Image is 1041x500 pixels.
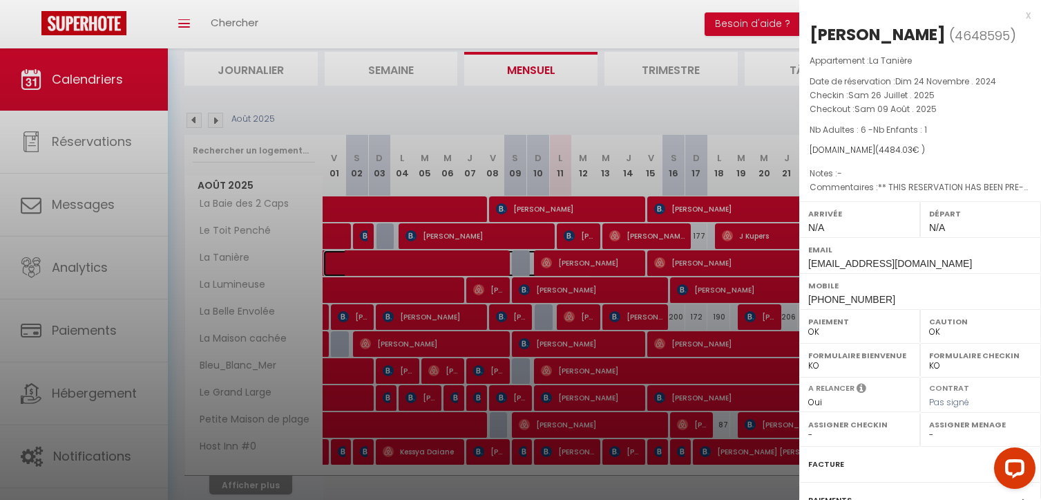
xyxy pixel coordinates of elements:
[929,222,945,233] span: N/A
[808,382,854,394] label: A relancer
[810,102,1031,116] p: Checkout :
[808,418,911,432] label: Assigner Checkin
[837,167,842,179] span: -
[929,207,1032,221] label: Départ
[869,55,912,66] span: La Tanière
[810,124,927,136] span: Nb Adultes : 6 -
[929,418,1032,432] label: Assigner Menage
[810,54,1031,68] p: Appartement :
[808,207,911,221] label: Arrivée
[808,243,1032,257] label: Email
[810,144,1031,157] div: [DOMAIN_NAME]
[929,382,969,391] label: Contrat
[810,180,1031,194] p: Commentaires :
[949,26,1016,45] span: ( )
[808,279,1032,293] label: Mobile
[873,124,927,136] span: Nb Enfants : 1
[810,89,1031,102] p: Checkin :
[929,396,969,408] span: Pas signé
[895,75,996,87] span: Dim 24 Novembre . 2024
[857,382,866,398] i: Sélectionner OUI si vous souhaiter envoyer les séquences de messages post-checkout
[875,144,925,156] span: ( € )
[810,75,1031,89] p: Date de réservation :
[929,349,1032,362] label: Formulaire Checkin
[808,457,844,472] label: Facture
[808,258,972,269] span: [EMAIL_ADDRESS][DOMAIN_NAME]
[983,442,1041,500] iframe: LiveChat chat widget
[808,294,895,305] span: [PHONE_NUMBER]
[810,24,946,46] div: [PERSON_NAME]
[929,315,1032,328] label: Caution
[848,89,935,101] span: Sam 26 Juillet . 2025
[854,103,937,115] span: Sam 09 Août . 2025
[955,27,1010,44] span: 4648595
[810,167,1031,180] p: Notes :
[808,349,911,362] label: Formulaire Bienvenue
[808,222,824,233] span: N/A
[808,315,911,328] label: Paiement
[879,144,913,156] span: 4484.03
[799,7,1031,24] div: x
